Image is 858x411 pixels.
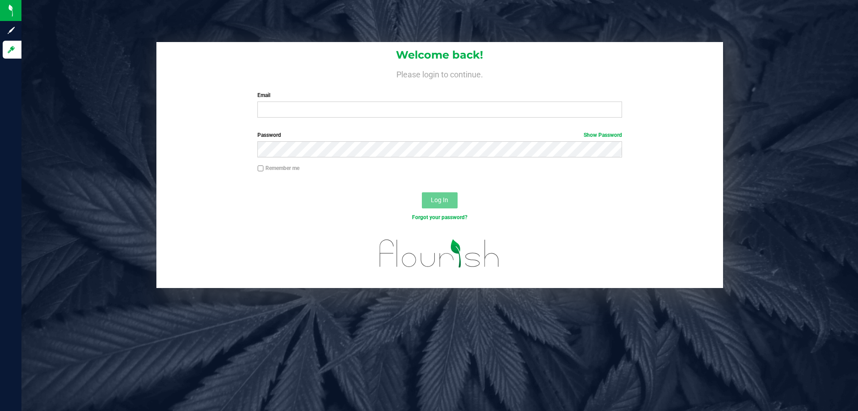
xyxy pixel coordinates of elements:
[156,49,723,61] h1: Welcome back!
[412,214,467,220] a: Forgot your password?
[584,132,622,138] a: Show Password
[156,68,723,79] h4: Please login to continue.
[257,164,299,172] label: Remember me
[422,192,458,208] button: Log In
[7,45,16,54] inline-svg: Log in
[431,196,448,203] span: Log In
[257,132,281,138] span: Password
[369,231,510,276] img: flourish_logo.svg
[257,165,264,172] input: Remember me
[7,26,16,35] inline-svg: Sign up
[257,91,622,99] label: Email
